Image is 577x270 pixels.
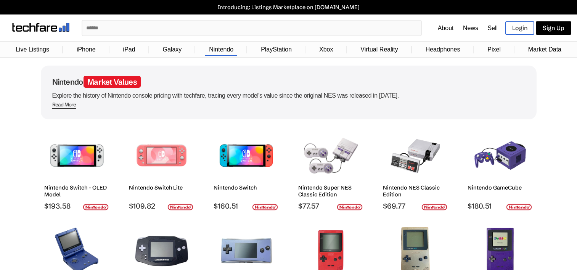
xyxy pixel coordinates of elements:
div: Read More [52,101,76,108]
img: Nintendo GameCube [473,131,527,180]
img: Nintendo NES Classic Edition [389,131,442,180]
a: Market Data [524,42,565,57]
span: $109.82 [129,201,194,211]
a: Virtual Reality [357,42,402,57]
a: Live Listings [12,42,53,57]
h2: Nintendo Super NES Classic Edition [298,184,363,198]
a: Nintendo Switch Lite Nintendo Switch Lite $109.82 nintendo-logo [125,127,198,211]
a: Nintendo Switch Nintendo Switch $160.51 nintendo-logo [210,127,283,211]
h2: Nintendo Switch [214,184,279,191]
a: Nintendo GameCube Nintendo GameCube $180.51 nintendo-logo [464,127,537,211]
img: Nintendo Super NES Classic Edition [304,131,358,180]
h2: Nintendo GameCube [468,184,533,191]
a: Nintendo Switch (OLED Model) Nintendo Switch - OLED Model $193.58 nintendo-logo [41,127,113,211]
h1: Nintendo [52,77,525,87]
img: Nintendo Switch (OLED Model) [50,131,104,180]
a: Xbox [315,42,337,57]
a: PlayStation [257,42,296,57]
img: techfare logo [12,23,69,32]
img: Nintendo Switch [219,131,273,180]
span: $160.51 [214,201,279,211]
span: Read More [52,101,76,109]
span: $180.51 [468,201,533,211]
a: Nintendo [205,42,237,57]
a: Nintendo NES Classic Edition Nintendo NES Classic Edition $69.77 nintendo-logo [379,127,452,211]
a: Introducing: Listings Marketplace on [DOMAIN_NAME] [4,4,573,11]
img: nintendo-logo [337,204,363,211]
img: nintendo-logo [83,204,109,211]
span: $69.77 [383,201,448,211]
h2: Nintendo Switch Lite [129,184,194,191]
a: News [463,25,478,31]
a: About [438,25,454,31]
p: Explore the history of Nintendo console pricing with techfare, tracing every model's value since ... [52,90,525,101]
span: $77.57 [298,201,363,211]
a: iPad [119,42,139,57]
img: nintendo-logo [167,204,193,211]
a: Nintendo Super NES Classic Edition Nintendo Super NES Classic Edition $77.57 nintendo-logo [295,127,367,211]
img: Nintendo Switch Lite [135,131,188,180]
a: Pixel [484,42,505,57]
img: nintendo-logo [421,204,447,211]
a: Login [505,21,534,35]
img: nintendo-logo [252,204,278,211]
h2: Nintendo NES Classic Edition [383,184,448,198]
a: iPhone [73,42,100,57]
span: $193.58 [44,201,109,211]
a: Galaxy [159,42,186,57]
a: Sign Up [536,21,571,35]
h2: Nintendo Switch - OLED Model [44,184,109,198]
a: Sell [487,25,498,31]
img: nintendo-logo [506,204,532,211]
a: Headphones [422,42,464,57]
span: Market Values [84,76,141,88]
